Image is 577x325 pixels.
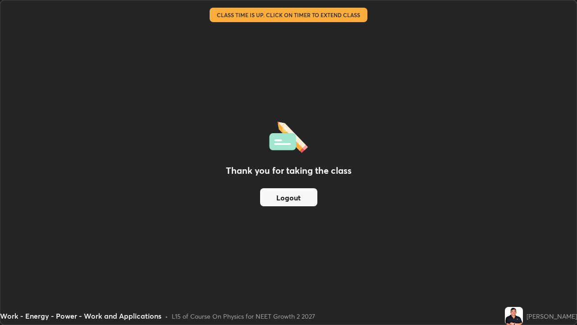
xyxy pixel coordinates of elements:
[527,311,577,321] div: [PERSON_NAME]
[172,311,315,321] div: L15 of Course On Physics for NEET Growth 2 2027
[260,188,317,206] button: Logout
[269,119,308,153] img: offlineFeedback.1438e8b3.svg
[165,311,168,321] div: •
[505,307,523,325] img: ec8d2956c2874bb4b81a1db82daee692.jpg
[226,164,352,177] h2: Thank you for taking the class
